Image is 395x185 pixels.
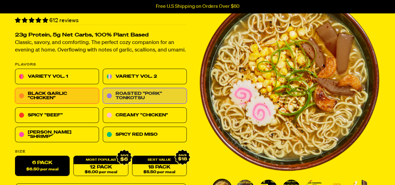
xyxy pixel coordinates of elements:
[15,69,99,85] a: Variety Vol. 1
[132,156,187,176] a: 18 Pack$5.50 per meal
[103,69,187,85] a: Variety Vol. 2
[103,108,187,123] a: Creamy "Chicken"
[156,4,239,9] p: Free U.S Shipping on Orders Over $60
[15,63,187,66] p: Flavors
[103,88,187,104] a: Roasted "Pork" Tonkotsu
[49,18,79,23] span: 612 reviews
[15,127,99,143] a: [PERSON_NAME] "Shrimp"
[85,170,117,174] span: $6.00 per meal
[143,170,175,174] span: $5.50 per meal
[103,127,187,143] a: Spicy Red Miso
[15,150,187,153] label: Size
[3,156,66,182] iframe: Marketing Popup
[15,39,187,54] p: Classic, savory, and comforting. The perfect cozy companion for an evening at home. Overflowing w...
[73,156,128,176] a: 12 Pack$6.00 per meal
[15,88,99,104] a: Black Garlic "Chicken"
[15,156,70,176] label: 6 Pack
[15,18,49,23] span: 4.76 stars
[15,33,187,38] h2: 23g Protein, 5g Net Carbs, 100% Plant Based
[15,108,99,123] a: Spicy "Beef"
